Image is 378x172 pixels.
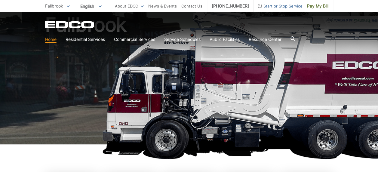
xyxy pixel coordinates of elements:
[148,3,177,9] a: News & Events
[114,36,155,43] a: Commercial Services
[45,15,333,147] h1: Fallbrook
[66,36,105,43] a: Residential Services
[45,3,63,8] span: Fallbrook
[249,36,281,43] a: Resource Center
[181,3,202,9] a: Contact Us
[76,1,106,11] span: English
[115,3,144,9] a: About EDCO
[45,36,57,43] a: Home
[164,36,201,43] a: Service Schedules
[45,21,95,28] a: EDCD logo. Return to the homepage.
[210,36,240,43] a: Public Facilities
